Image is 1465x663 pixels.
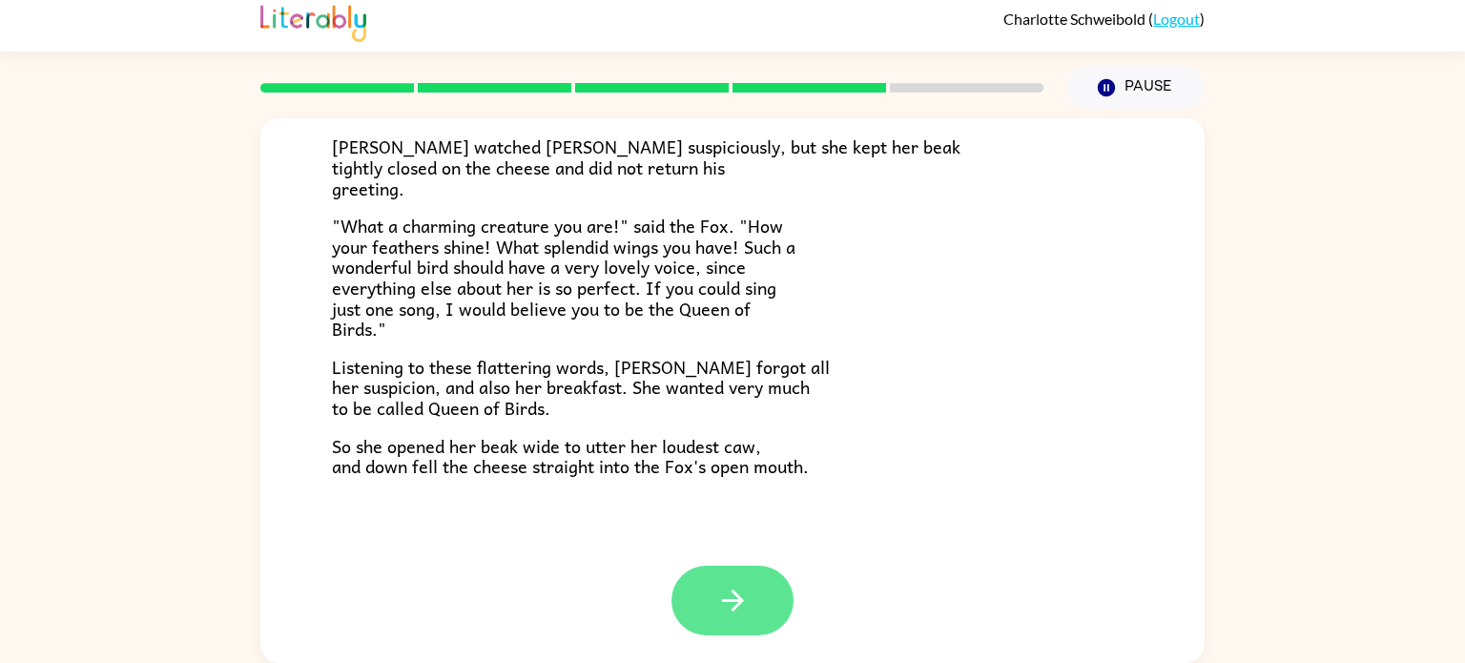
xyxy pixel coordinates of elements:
[332,432,809,481] span: So she opened her beak wide to utter her loudest caw, and down fell the cheese straight into the ...
[1003,10,1205,28] div: ( )
[1066,66,1205,110] button: Pause
[332,353,830,422] span: Listening to these flattering words, [PERSON_NAME] forgot all her suspicion, and also her breakfa...
[332,133,960,201] span: [PERSON_NAME] watched [PERSON_NAME] suspiciously, but she kept her beak tightly closed on the che...
[1153,10,1200,28] a: Logout
[332,212,795,342] span: "What a charming creature you are!" said the Fox. "How your feathers shine! What splendid wings y...
[1003,10,1148,28] span: Charlotte Schweibold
